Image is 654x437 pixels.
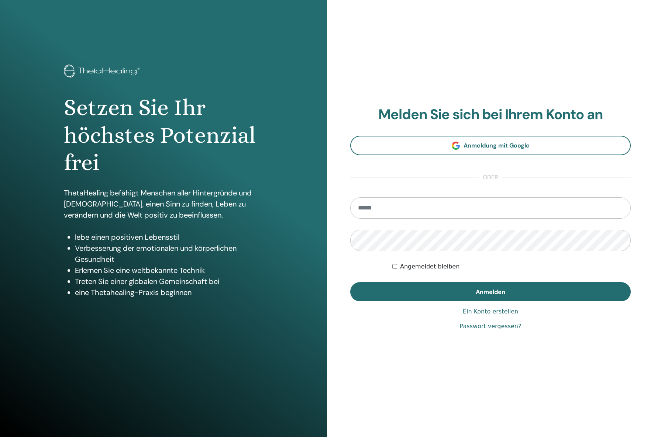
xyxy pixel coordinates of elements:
button: Anmelden [350,282,631,301]
a: Anmeldung mit Google [350,136,631,155]
li: Erlernen Sie eine weltbekannte Technik [75,265,264,276]
li: Verbesserung der emotionalen und körperlichen Gesundheit [75,243,264,265]
a: Ein Konto erstellen [463,307,518,316]
div: Keep me authenticated indefinitely or until I manually logout [392,262,631,271]
span: oder [479,173,502,182]
span: Anmeldung mit Google [464,142,530,149]
p: ThetaHealing befähigt Menschen aller Hintergründe und [DEMOGRAPHIC_DATA], einen Sinn zu finden, L... [64,187,264,221]
h1: Setzen Sie Ihr höchstes Potenzial frei [64,94,264,176]
a: Passwort vergessen? [460,322,522,331]
span: Anmelden [476,288,505,296]
li: eine Thetahealing-Praxis beginnen [75,287,264,298]
li: Treten Sie einer globalen Gemeinschaft bei [75,276,264,287]
li: lebe einen positiven Lebensstil [75,232,264,243]
label: Angemeldet bleiben [400,262,459,271]
h2: Melden Sie sich bei Ihrem Konto an [350,106,631,123]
